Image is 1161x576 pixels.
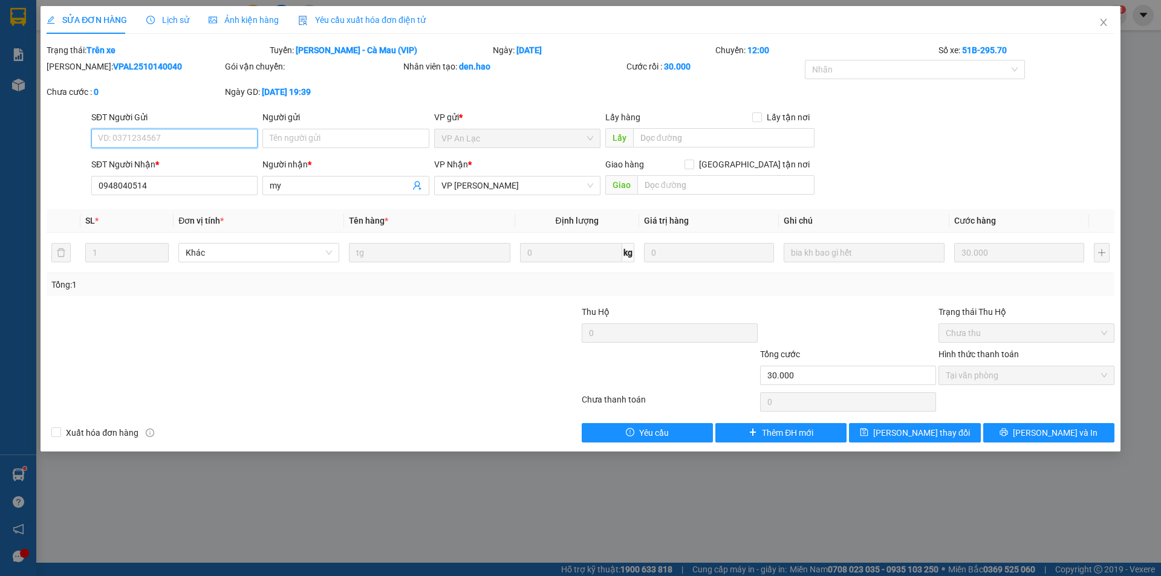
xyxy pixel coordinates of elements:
b: [DATE] [516,45,542,55]
span: Tại văn phòng [946,366,1107,384]
input: Dọc đường [633,128,815,147]
span: Ảnh kiện hàng [209,15,279,25]
span: user-add [412,181,422,190]
div: Chưa thanh toán [580,393,759,414]
button: plus [1094,243,1110,262]
span: Đơn vị tính [178,216,224,225]
span: Thêm ĐH mới [762,426,813,439]
div: Người gửi [262,111,429,124]
span: Lấy tận nơi [762,111,815,124]
button: exclamation-circleYêu cầu [582,423,713,442]
span: picture [209,16,217,24]
div: Số xe: [937,44,1116,57]
span: Giá trị hàng [644,216,689,225]
button: plusThêm ĐH mới [715,423,847,442]
span: Cước hàng [954,216,996,225]
div: Trạng thái Thu Hộ [938,305,1114,319]
span: kg [622,243,634,262]
span: Lấy hàng [605,112,640,122]
span: Yêu cầu xuất hóa đơn điện tử [298,15,426,25]
span: VP Gành Hào [441,176,593,195]
label: Hình thức thanh toán [938,349,1019,359]
span: exclamation-circle [626,428,634,438]
span: close [1099,18,1108,27]
span: VP Nhận [434,160,468,169]
div: [PERSON_NAME]: [47,60,223,73]
span: Chưa thu [946,324,1107,342]
div: Trạng thái: [45,44,268,57]
b: VPAL2510140040 [113,62,182,71]
div: VP gửi [434,111,600,124]
div: Tổng: 1 [51,278,448,291]
button: delete [51,243,71,262]
button: printer[PERSON_NAME] và In [983,423,1114,442]
span: Xuất hóa đơn hàng [61,426,143,439]
div: Người nhận [262,158,429,171]
div: Chưa cước : [47,85,223,99]
span: SL [85,216,95,225]
span: VP An Lạc [441,129,593,147]
span: plus [749,428,757,438]
span: Giao [605,175,637,195]
input: 0 [954,243,1084,262]
span: Định lượng [556,216,599,225]
span: [PERSON_NAME] thay đổi [873,426,970,439]
img: icon [298,16,308,25]
div: SĐT Người Gửi [91,111,258,124]
span: Lấy [605,128,633,147]
input: Ghi Chú [784,243,945,262]
input: 0 [644,243,774,262]
span: edit [47,16,55,24]
b: den.hao [459,62,490,71]
input: VD: Bàn, Ghế [349,243,510,262]
th: Ghi chú [779,209,949,233]
div: Gói vận chuyển: [225,60,401,73]
span: save [860,428,868,438]
span: Lịch sử [146,15,189,25]
div: Ngày GD: [225,85,401,99]
span: [PERSON_NAME] và In [1013,426,1098,439]
span: info-circle [146,429,154,437]
span: Thu Hộ [582,307,610,317]
b: 0 [94,87,99,97]
span: Tổng cước [760,349,800,359]
div: SĐT Người Nhận [91,158,258,171]
b: 51B-295.70 [962,45,1007,55]
div: Ngày: [492,44,715,57]
span: clock-circle [146,16,155,24]
span: Giao hàng [605,160,644,169]
span: SỬA ĐƠN HÀNG [47,15,127,25]
button: save[PERSON_NAME] thay đổi [849,423,980,442]
span: Tên hàng [349,216,388,225]
div: Cước rồi : [626,60,802,73]
b: [PERSON_NAME] - Cà Mau (VIP) [296,45,417,55]
div: Tuyến: [268,44,492,57]
b: 30.000 [664,62,691,71]
button: Close [1087,6,1120,40]
div: Nhân viên tạo: [403,60,624,73]
span: [GEOGRAPHIC_DATA] tận nơi [694,158,815,171]
b: Trên xe [86,45,115,55]
span: Khác [186,244,332,262]
input: Dọc đường [637,175,815,195]
span: printer [1000,428,1008,438]
div: Chuyến: [714,44,937,57]
b: 12:00 [747,45,769,55]
b: [DATE] 19:39 [262,87,311,97]
span: Yêu cầu [639,426,669,439]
